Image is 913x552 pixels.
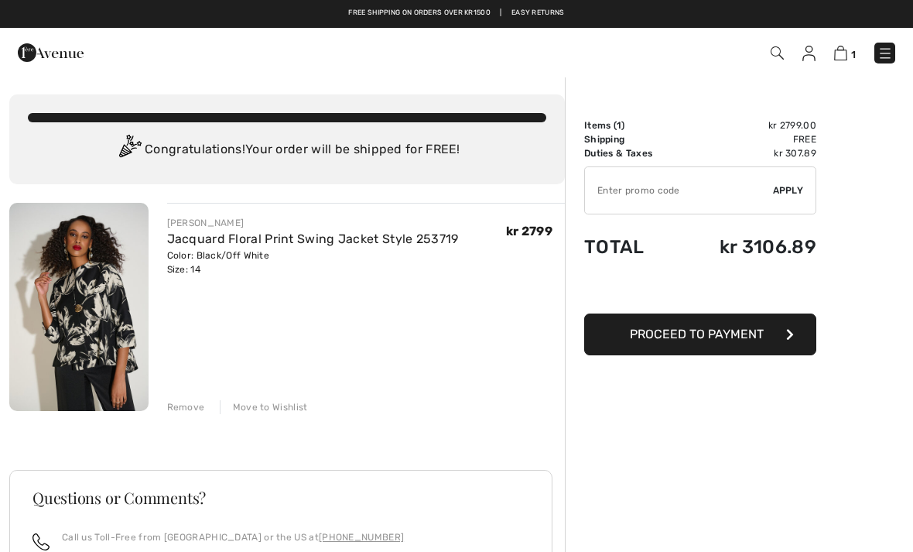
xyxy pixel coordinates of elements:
img: call [32,533,50,550]
td: Items ( ) [584,118,680,132]
img: Jacquard Floral Print Swing Jacket Style 253719 [9,203,149,411]
a: [PHONE_NUMBER] [319,532,404,543]
div: [PERSON_NAME] [167,216,459,230]
span: Proceed to Payment [630,327,764,341]
td: Total [584,221,680,273]
td: kr 2799.00 [680,118,816,132]
img: 1ère Avenue [18,37,84,68]
img: My Info [802,46,816,61]
td: Free [680,132,816,146]
a: Jacquard Floral Print Swing Jacket Style 253719 [167,231,459,246]
input: Promo code [585,167,773,214]
h3: Questions or Comments? [32,490,529,506]
a: 1ère Avenue [18,44,84,59]
p: Call us Toll-Free from [GEOGRAPHIC_DATA] or the US at [62,530,404,544]
span: 1 [851,49,856,60]
iframe: PayPal [584,273,816,308]
a: Easy Returns [511,8,565,19]
img: Congratulation2.svg [114,135,145,166]
button: Proceed to Payment [584,314,816,355]
td: Shipping [584,132,680,146]
img: Search [771,46,784,60]
div: Color: Black/Off White Size: 14 [167,249,459,276]
div: Remove [167,400,205,414]
td: kr 3106.89 [680,221,816,273]
img: Shopping Bag [834,46,847,60]
span: 1 [617,120,621,131]
td: kr 307.89 [680,146,816,160]
a: 1 [834,43,856,62]
img: Menu [877,46,893,61]
div: Move to Wishlist [220,400,308,414]
span: kr 2799 [506,224,552,238]
div: Congratulations! Your order will be shipped for FREE! [28,135,546,166]
span: | [500,8,501,19]
span: Apply [773,183,804,197]
td: Duties & Taxes [584,146,680,160]
a: Free shipping on orders over kr1500 [348,8,491,19]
